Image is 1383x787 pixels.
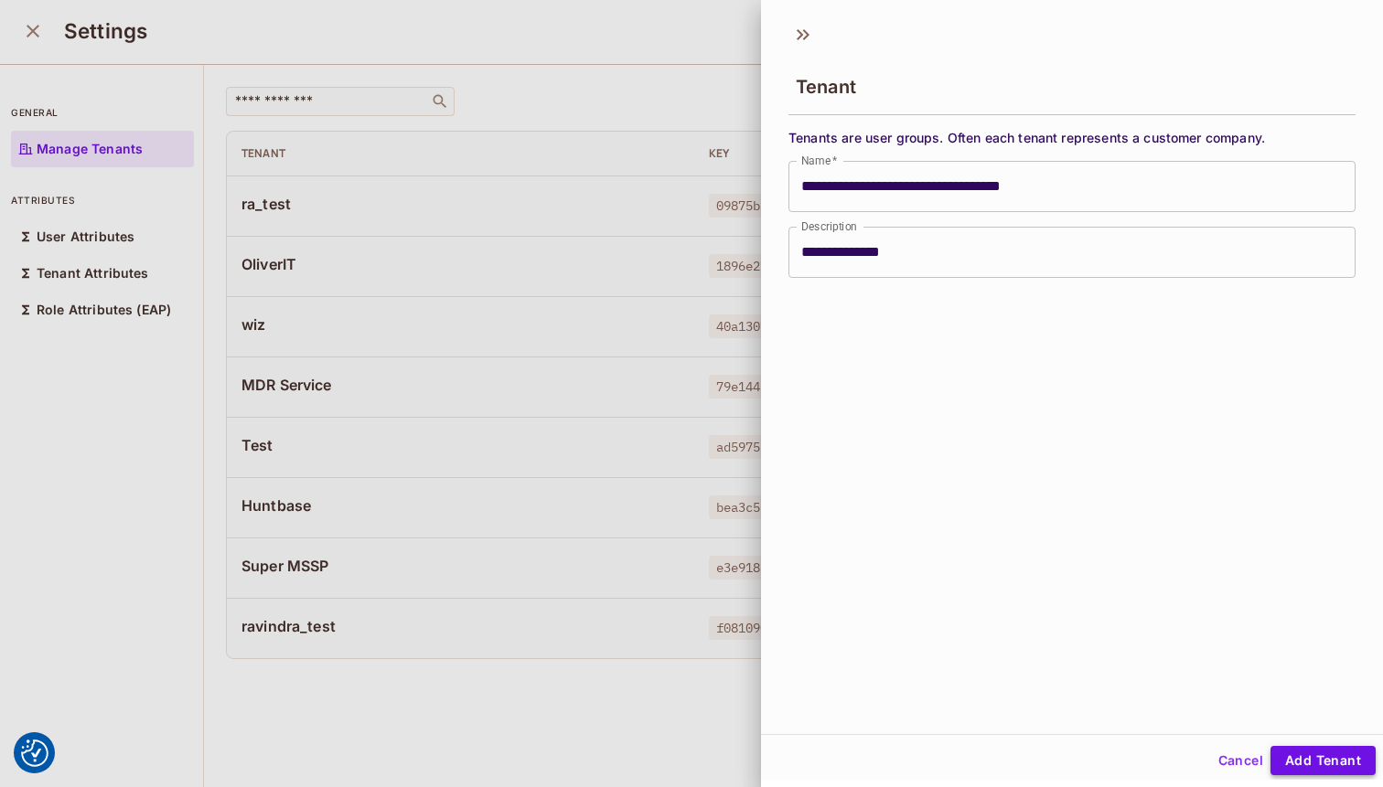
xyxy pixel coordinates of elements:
[21,739,48,767] button: Consent Preferences
[21,739,48,767] img: Revisit consent button
[1270,746,1376,775] button: Add Tenant
[796,76,856,98] span: Tenant
[801,153,838,168] label: Name
[801,218,857,234] label: Description
[1211,746,1270,775] button: Cancel
[788,129,1356,146] span: Tenants are user groups. Often each tenant represents a customer company.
